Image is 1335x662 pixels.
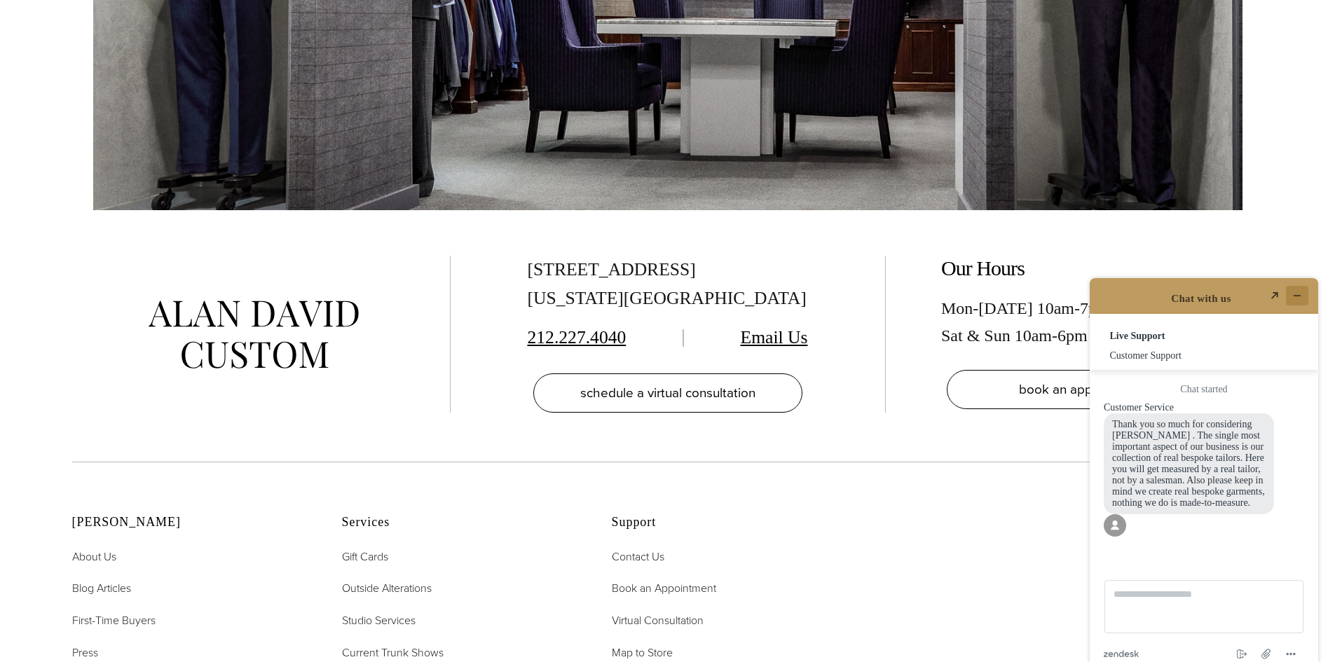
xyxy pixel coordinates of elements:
[207,385,229,401] button: Menu
[612,612,704,630] a: Virtual Consultation
[342,548,388,566] a: Gift Cards
[342,612,416,628] span: Studio Services
[149,301,359,368] img: alan david custom
[342,515,577,530] h2: Services
[342,579,432,598] a: Outside Alterations
[612,612,704,628] span: Virtual Consultation
[528,256,808,313] div: [STREET_ADDRESS] [US_STATE][GEOGRAPHIC_DATA]
[342,612,416,630] a: Studio Services
[533,373,802,413] a: schedule a virtual consultation
[72,515,307,530] h2: [PERSON_NAME]
[612,515,847,530] h2: Support
[941,256,1221,281] h2: Our Hours
[72,612,156,630] a: First-Time Buyers
[72,548,116,566] a: About Us
[528,327,627,347] a: 212.227.4040
[612,549,664,565] span: Contact Us
[612,548,664,566] a: Contact Us
[580,382,755,403] span: schedule a virtual consultation
[72,644,98,662] a: Press
[72,580,131,596] span: Blog Articles
[342,644,444,661] span: Current Trunk Shows
[1019,379,1144,399] span: book an appointment
[72,579,131,598] a: Blog Articles
[1073,261,1335,662] iframe: Find more information here
[947,370,1216,409] a: book an appointment
[182,384,205,402] button: Attach file
[72,612,156,628] span: First-Time Buyers
[342,549,388,565] span: Gift Cards
[342,548,577,661] nav: Services Footer Nav
[612,644,673,661] span: Map to Store
[612,644,673,662] a: Map to Store
[941,295,1221,349] div: Mon-[DATE] 10am-7pm Sat & Sun 10am-6pm
[72,644,98,661] span: Press
[612,579,716,598] a: Book an Appointment
[741,327,808,347] a: Email Us
[342,644,444,662] a: Current Trunk Shows
[72,549,116,565] span: About Us
[31,10,60,22] span: Chat
[342,580,432,596] span: Outside Alterations
[612,580,716,596] span: Book an Appointment
[158,385,180,401] button: End chat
